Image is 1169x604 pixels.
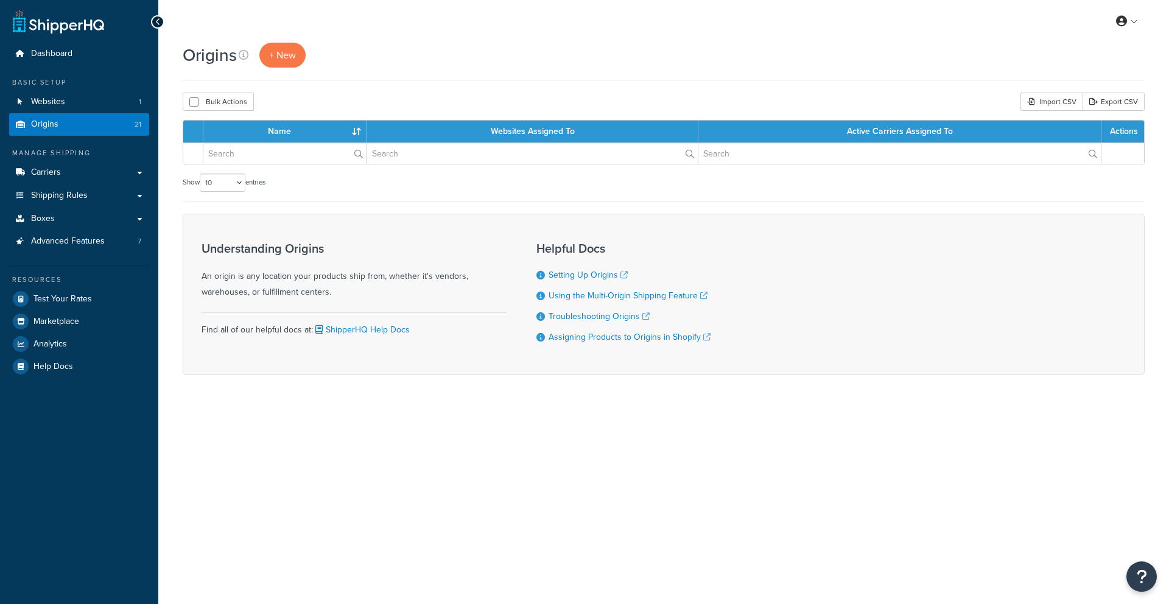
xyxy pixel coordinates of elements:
[549,289,707,302] a: Using the Multi-Origin Shipping Feature
[9,161,149,184] a: Carriers
[31,49,72,59] span: Dashboard
[135,119,141,130] span: 21
[13,9,104,33] a: ShipperHQ Home
[9,230,149,253] a: Advanced Features 7
[9,113,149,136] li: Origins
[9,91,149,113] a: Websites 1
[9,288,149,310] a: Test Your Rates
[31,214,55,224] span: Boxes
[31,191,88,201] span: Shipping Rules
[183,174,265,192] label: Show entries
[203,143,367,164] input: Search
[1083,93,1145,111] a: Export CSV
[203,121,367,142] th: Name
[9,356,149,377] a: Help Docs
[549,310,650,323] a: Troubleshooting Origins
[1101,121,1144,142] th: Actions
[139,97,141,107] span: 1
[536,242,711,255] h3: Helpful Docs
[9,230,149,253] li: Advanced Features
[9,148,149,158] div: Manage Shipping
[9,311,149,332] a: Marketplace
[1126,561,1157,592] button: Open Resource Center
[9,208,149,230] a: Boxes
[9,275,149,285] div: Resources
[31,97,65,107] span: Websites
[549,331,711,343] a: Assigning Products to Origins in Shopify
[33,294,92,304] span: Test Your Rates
[33,362,73,372] span: Help Docs
[31,119,58,130] span: Origins
[33,317,79,327] span: Marketplace
[698,121,1101,142] th: Active Carriers Assigned To
[183,93,254,111] button: Bulk Actions
[202,242,506,255] h3: Understanding Origins
[33,339,67,349] span: Analytics
[31,236,105,247] span: Advanced Features
[698,143,1101,164] input: Search
[313,323,410,336] a: ShipperHQ Help Docs
[9,91,149,113] li: Websites
[31,167,61,178] span: Carriers
[1020,93,1083,111] div: Import CSV
[9,333,149,355] a: Analytics
[138,236,141,247] span: 7
[9,43,149,65] a: Dashboard
[9,113,149,136] a: Origins 21
[9,77,149,88] div: Basic Setup
[202,242,506,300] div: An origin is any location your products ship from, whether it's vendors, warehouses, or fulfillme...
[183,43,237,67] h1: Origins
[202,312,506,338] div: Find all of our helpful docs at:
[200,174,245,192] select: Showentries
[269,48,296,62] span: + New
[367,121,698,142] th: Websites Assigned To
[549,269,628,281] a: Setting Up Origins
[367,143,698,164] input: Search
[259,43,306,68] a: + New
[9,184,149,207] a: Shipping Rules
